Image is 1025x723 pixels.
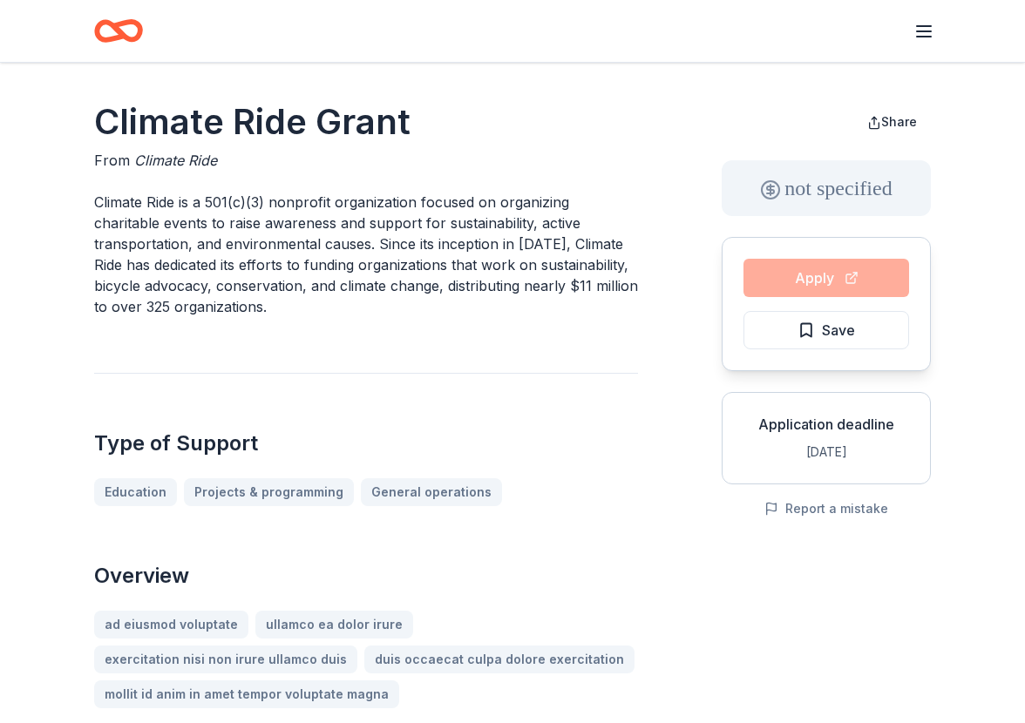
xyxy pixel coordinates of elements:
p: Climate Ride is a 501(c)(3) nonprofit organization focused on organizing charitable events to rai... [94,192,638,317]
span: Save [822,319,855,341]
button: Save [743,311,909,349]
span: Climate Ride [134,152,217,169]
h2: Overview [94,562,638,590]
div: not specified [722,160,931,216]
div: Application deadline [737,414,916,435]
div: From [94,150,638,171]
button: Share [853,105,931,139]
h1: Climate Ride Grant [94,98,638,146]
span: Share [881,114,917,129]
h2: Type of Support [94,429,638,457]
button: Report a mistake [764,498,888,519]
a: Home [94,10,143,51]
span: [DATE] [806,444,847,459]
